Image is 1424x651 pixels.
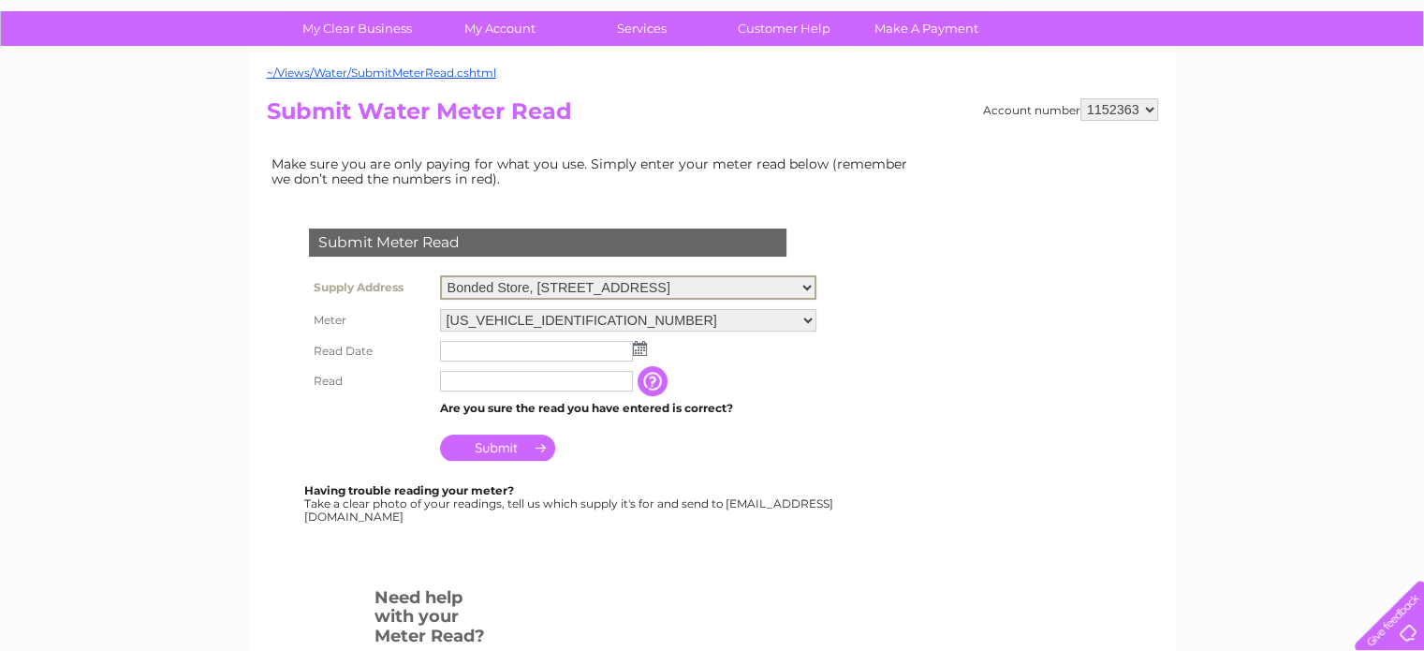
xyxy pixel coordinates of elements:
a: Energy [1141,80,1182,94]
a: Log out [1362,80,1406,94]
a: Water [1094,80,1130,94]
img: logo.png [50,49,145,106]
td: Are you sure the read you have entered is correct? [435,396,821,421]
a: Telecoms [1194,80,1250,94]
div: Clear Business is a trading name of Verastar Limited (registered in [GEOGRAPHIC_DATA] No. 3667643... [271,10,1155,91]
a: My Account [422,11,577,46]
a: Contact [1299,80,1345,94]
img: ... [633,341,647,356]
th: Meter [304,304,435,336]
th: Read [304,366,435,396]
div: Take a clear photo of your readings, tell us which supply it's for and send to [EMAIL_ADDRESS][DO... [304,484,836,523]
a: My Clear Business [280,11,434,46]
td: Make sure you are only paying for what you use. Simply enter your meter read below (remember we d... [267,152,922,191]
b: Having trouble reading your meter? [304,483,514,497]
div: Submit Meter Read [309,229,786,257]
a: ~/Views/Water/SubmitMeterRead.cshtml [267,66,496,80]
h2: Submit Water Meter Read [267,98,1158,134]
input: Submit [440,435,555,461]
a: 0333 014 3131 [1071,9,1200,33]
a: Customer Help [707,11,861,46]
a: Services [565,11,719,46]
th: Supply Address [304,271,435,304]
input: Information [638,366,671,396]
a: Make A Payment [849,11,1004,46]
div: Account number [983,98,1158,121]
a: Blog [1261,80,1288,94]
th: Read Date [304,336,435,366]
